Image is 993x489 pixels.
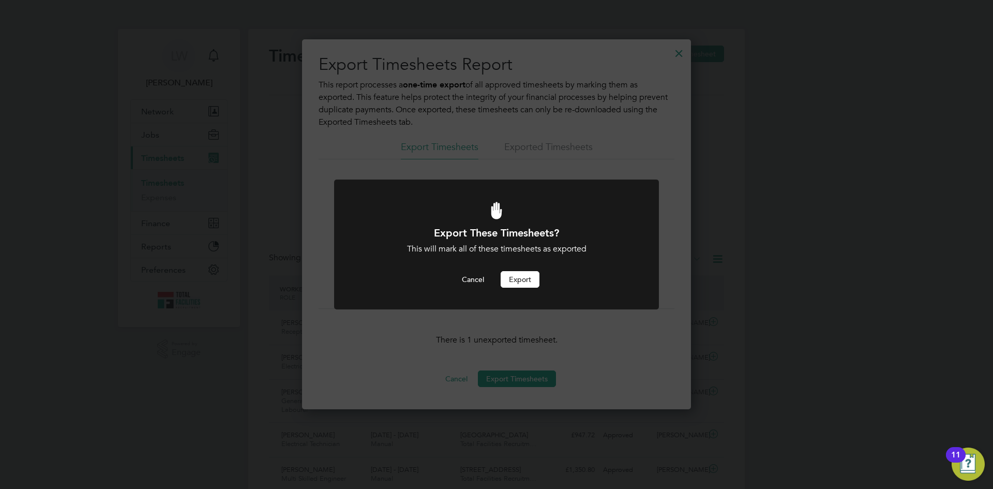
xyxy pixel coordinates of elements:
div: This will mark all of these timesheets as exported [362,244,631,255]
h1: Export These Timesheets? [362,226,631,240]
button: Cancel [454,271,492,288]
button: Export [501,271,539,288]
div: 11 [951,455,960,468]
button: Open Resource Center, 11 new notifications [952,448,985,481]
